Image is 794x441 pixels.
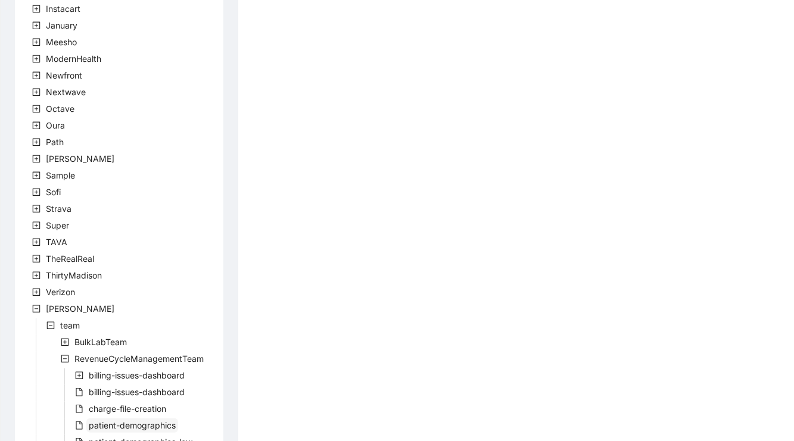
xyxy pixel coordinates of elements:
span: Instacart [43,2,83,16]
span: [PERSON_NAME] [46,154,114,164]
span: Path [43,135,66,149]
span: team [60,320,80,330]
span: plus-square [32,88,41,96]
span: Sample [46,170,75,180]
span: file [75,421,83,430]
span: ThirtyMadison [46,270,102,280]
span: plus-square [32,138,41,146]
span: plus-square [32,55,41,63]
span: plus-square [32,188,41,196]
span: TAVA [43,235,70,249]
span: billing-issues-dashboard [86,368,187,383]
span: Octave [43,102,77,116]
span: Meesho [43,35,79,49]
span: Sofi [43,185,63,199]
span: file [75,388,83,396]
span: BulkLabTeam [74,337,127,347]
span: plus-square [32,271,41,280]
span: Path [46,137,64,147]
span: patient-demographics [86,418,178,433]
span: BulkLabTeam [72,335,129,349]
span: billing-issues-dashboard [86,385,187,399]
span: Meesho [46,37,77,47]
span: Super [43,218,71,233]
span: plus-square [32,71,41,80]
span: Nextwave [43,85,88,99]
span: Strava [43,202,74,216]
span: Nextwave [46,87,86,97]
span: file [75,405,83,413]
span: Strava [46,204,71,214]
span: plus-square [32,221,41,230]
span: plus-square [32,205,41,213]
span: plus-square [32,171,41,180]
span: TheRealReal [43,252,96,266]
span: plus-square [32,238,41,246]
span: Rothman [43,152,117,166]
span: RevenueCycleManagementTeam [74,354,204,364]
span: minus-square [32,305,41,313]
span: TheRealReal [46,254,94,264]
span: Super [46,220,69,230]
span: January [43,18,80,33]
span: charge-file-creation [89,404,166,414]
span: patient-demographics [89,420,176,430]
span: plus-square [75,371,83,380]
span: Verizon [46,287,75,297]
span: ThirtyMadison [43,268,104,283]
span: plus-square [32,105,41,113]
span: Instacart [46,4,80,14]
span: team [58,318,82,333]
span: Verizon [43,285,77,299]
span: plus-square [32,5,41,13]
span: January [46,20,77,30]
span: Oura [46,120,65,130]
span: ModernHealth [46,54,101,64]
span: Sofi [46,187,61,197]
span: Sample [43,168,77,183]
span: RevenueCycleManagementTeam [72,352,206,366]
span: Oura [43,118,67,133]
span: plus-square [32,21,41,30]
span: billing-issues-dashboard [89,370,185,380]
span: charge-file-creation [86,402,169,416]
span: Newfront [46,70,82,80]
span: ModernHealth [43,52,104,66]
span: plus-square [32,288,41,296]
span: minus-square [61,355,69,363]
span: [PERSON_NAME] [46,304,114,314]
span: plus-square [32,121,41,130]
span: plus-square [32,255,41,263]
span: minus-square [46,321,55,330]
span: plus-square [32,38,41,46]
span: Newfront [43,68,85,83]
span: plus-square [61,338,69,346]
span: plus-square [32,155,41,163]
span: Virta [43,302,117,316]
span: billing-issues-dashboard [89,387,185,397]
span: TAVA [46,237,67,247]
span: Octave [46,104,74,114]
